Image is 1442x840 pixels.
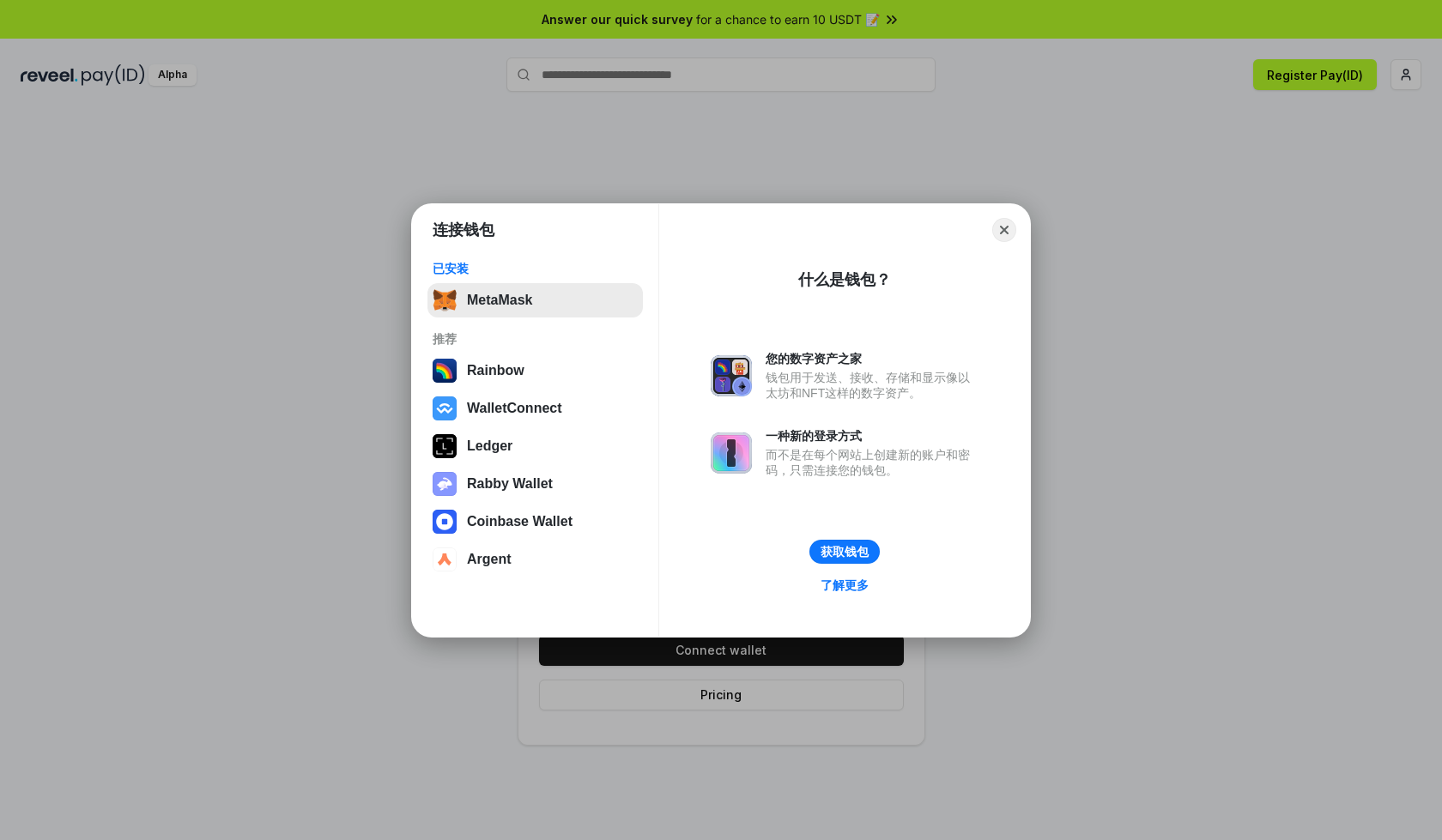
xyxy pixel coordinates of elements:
[433,472,457,496] img: svg+xml,%3Csvg%20xmlns%3D%22http%3A%2F%2Fwww.w3.org%2F2000%2Fsvg%22%20fill%3D%22none%22%20viewBox...
[766,447,978,478] div: 而不是在每个网站上创建新的账户和密码，只需连接您的钱包。
[433,359,457,383] img: svg+xml,%3Csvg%20width%3D%22120%22%20height%3D%22120%22%20viewBox%3D%220%200%20120%20120%22%20fil...
[433,331,638,347] div: 推荐
[467,476,553,492] div: Rabby Wallet
[433,288,457,312] img: svg+xml,%3Csvg%20fill%3D%22none%22%20height%3D%2233%22%20viewBox%3D%220%200%2035%2033%22%20width%...
[467,438,512,454] div: Ledger
[467,552,512,567] div: Argent
[467,514,573,529] div: Coinbase Wallet
[821,577,869,593] div: 了解更多
[821,544,869,559] div: 获取钱包
[798,269,891,290] div: 什么是钱包？
[433,220,494,240] h1: 连接钱包
[810,574,879,596] a: 了解更多
[427,283,643,317] button: MetaMask
[433,510,457,534] img: svg+xml,%3Csvg%20width%3D%2228%22%20height%3D%2228%22%20viewBox%3D%220%200%2028%2028%22%20fill%3D...
[467,401,562,416] div: WalletConnect
[427,542,643,577] button: Argent
[427,505,643,539] button: Coinbase Wallet
[467,363,524,378] div: Rainbow
[766,351,978,366] div: 您的数字资产之家
[427,354,643,388] button: Rainbow
[433,547,457,571] img: svg+xml,%3Csvg%20width%3D%2228%22%20height%3D%2228%22%20viewBox%3D%220%200%2028%2028%22%20fill%3D...
[433,261,638,276] div: 已安装
[809,540,880,564] button: 获取钱包
[711,355,752,396] img: svg+xml,%3Csvg%20xmlns%3D%22http%3A%2F%2Fwww.w3.org%2F2000%2Fsvg%22%20fill%3D%22none%22%20viewBox...
[711,432,752,474] img: svg+xml,%3Csvg%20xmlns%3D%22http%3A%2F%2Fwww.w3.org%2F2000%2Fsvg%22%20fill%3D%22none%22%20viewBox...
[433,434,457,458] img: svg+xml,%3Csvg%20xmlns%3D%22http%3A%2F%2Fwww.w3.org%2F2000%2Fsvg%22%20width%3D%2228%22%20height%3...
[467,293,532,308] div: MetaMask
[433,396,457,420] img: svg+xml,%3Csvg%20width%3D%2228%22%20height%3D%2228%22%20viewBox%3D%220%200%2028%2028%22%20fill%3D...
[992,218,1016,242] button: Close
[427,391,643,426] button: WalletConnect
[427,467,643,501] button: Rabby Wallet
[427,429,643,463] button: Ledger
[766,370,978,401] div: 钱包用于发送、接收、存储和显示像以太坊和NFT这样的数字资产。
[766,428,978,444] div: 一种新的登录方式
